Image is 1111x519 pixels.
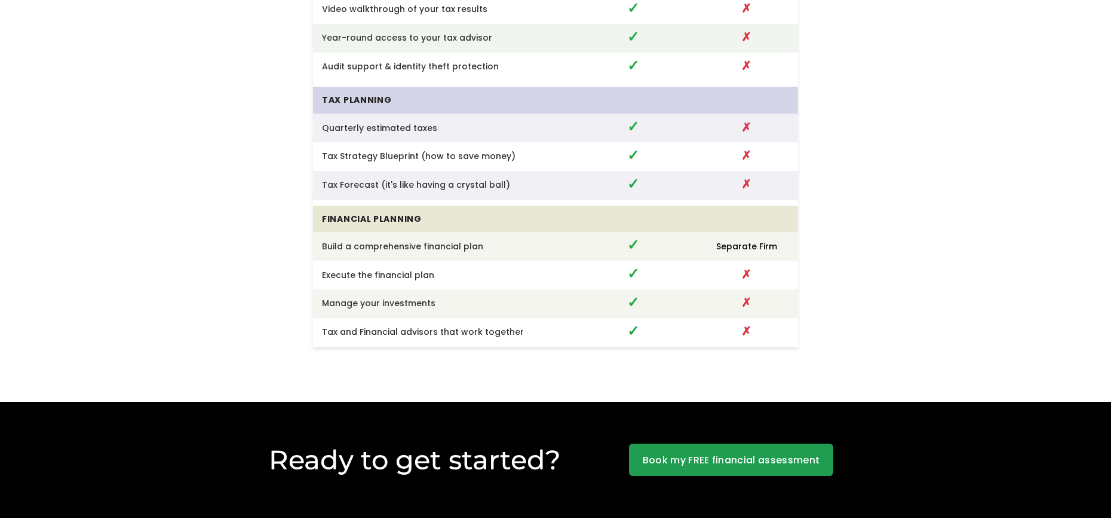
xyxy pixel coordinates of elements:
[313,87,572,114] td: Tax Planning
[741,294,751,311] span: ✗
[741,119,751,136] span: ✗
[627,292,639,312] span: ✓
[208,442,622,477] h2: Ready to get started?
[627,56,639,75] span: ✓
[313,206,572,233] td: Financial Planning
[313,318,572,347] td: Tax and Financial advisors that work together
[741,147,751,164] span: ✗
[741,57,751,74] span: ✗
[629,444,833,476] a: Book my FREE financial assessment
[627,27,639,47] span: ✓
[695,232,798,261] td: Separate Firm
[627,174,639,194] span: ✓
[313,232,572,261] td: Build a comprehensive financial plan
[313,114,572,142] td: Quarterly estimated taxes
[627,145,639,165] span: ✓
[741,176,751,193] span: ✗
[313,24,572,53] td: Year-round access to your tax advisor
[741,29,751,45] span: ✗
[313,261,572,289] td: Execute the financial plan
[741,266,751,283] span: ✗
[627,321,639,341] span: ✓
[313,53,572,81] td: Audit support & identity theft protection
[313,171,572,200] td: Tax Forecast (it's like having a crystal ball)
[313,142,572,171] td: Tax Strategy Blueprint (how to save money)
[313,289,572,318] td: Manage your investments
[627,117,639,136] span: ✓
[627,235,639,255] span: ✓
[741,323,751,340] span: ✗
[627,264,639,283] span: ✓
